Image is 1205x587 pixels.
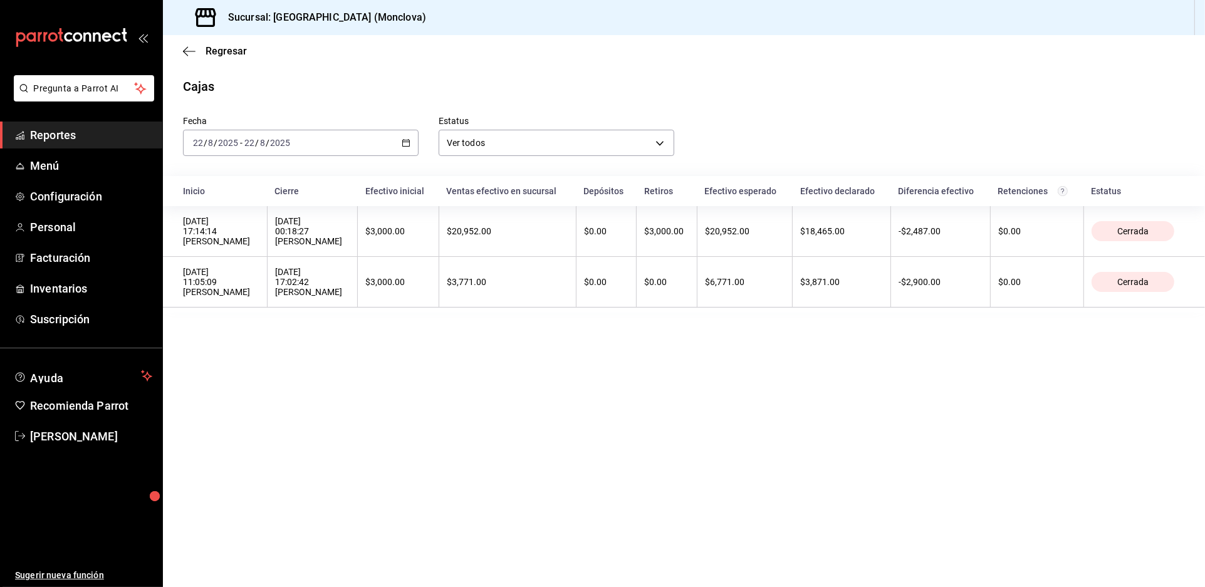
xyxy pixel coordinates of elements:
div: Retiros [644,186,689,196]
input: -- [192,138,204,148]
div: Ventas efectivo en sucursal [446,186,568,196]
div: Efectivo esperado [704,186,785,196]
input: -- [207,138,214,148]
div: Efectivo inicial [365,186,431,196]
span: / [266,138,269,148]
h3: Sucursal: [GEOGRAPHIC_DATA] (Monclova) [218,10,426,25]
div: Retenciones [998,186,1076,196]
div: $3,771.00 [447,277,568,287]
span: Suscripción [30,311,152,328]
span: Reportes [30,127,152,143]
span: - [240,138,243,148]
div: $3,000.00 [365,277,430,287]
span: Recomienda Parrot [30,397,152,414]
span: [PERSON_NAME] [30,428,152,445]
div: $0.00 [644,277,689,287]
div: $18,465.00 [800,226,883,236]
span: Personal [30,219,152,236]
span: Inventarios [30,280,152,297]
span: Pregunta a Parrot AI [34,82,135,95]
div: Efectivo declarado [800,186,884,196]
div: $0.00 [998,277,1076,287]
input: -- [259,138,266,148]
span: Ayuda [30,368,136,383]
input: -- [244,138,255,148]
div: -$2,487.00 [899,226,983,236]
button: Pregunta a Parrot AI [14,75,154,101]
div: [DATE] 00:18:27 [PERSON_NAME] [275,216,350,246]
div: $0.00 [584,277,629,287]
span: / [255,138,259,148]
button: Regresar [183,45,247,57]
button: open_drawer_menu [138,33,148,43]
span: Cerrada [1112,277,1154,287]
label: Estatus [439,117,674,126]
span: / [204,138,207,148]
span: Menú [30,157,152,174]
div: -$2,900.00 [899,277,983,287]
label: Fecha [183,117,419,126]
input: ---- [269,138,291,148]
svg: Total de retenciones de propinas registradas [1058,186,1068,196]
div: Depósitos [583,186,629,196]
a: Pregunta a Parrot AI [9,91,154,104]
div: $6,771.00 [705,277,785,287]
div: Inicio [183,186,259,196]
div: Estatus [1091,186,1185,196]
span: Configuración [30,188,152,205]
div: $20,952.00 [447,226,568,236]
div: $0.00 [584,226,629,236]
div: Cierre [274,186,350,196]
span: Sugerir nueva función [15,569,152,582]
div: Diferencia efectivo [898,186,983,196]
span: / [214,138,217,148]
input: ---- [217,138,239,148]
div: [DATE] 17:02:42 [PERSON_NAME] [275,267,350,297]
div: $0.00 [998,226,1076,236]
div: $20,952.00 [705,226,785,236]
div: [DATE] 17:14:14 [PERSON_NAME] [183,216,259,246]
div: $3,000.00 [644,226,689,236]
div: [DATE] 11:05:09 [PERSON_NAME] [183,267,259,297]
div: Ver todos [439,130,674,156]
span: Facturación [30,249,152,266]
div: $3,871.00 [800,277,883,287]
div: Cajas [183,77,215,96]
span: Regresar [206,45,247,57]
div: $3,000.00 [365,226,430,236]
span: Cerrada [1112,226,1154,236]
